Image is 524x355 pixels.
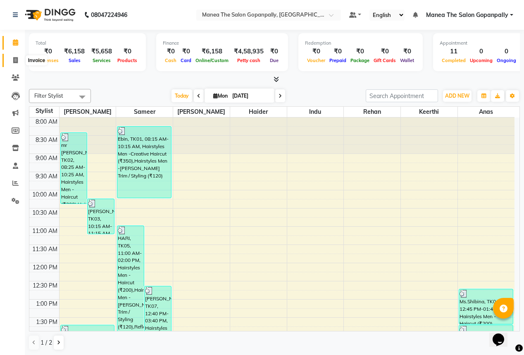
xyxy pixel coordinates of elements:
[459,289,513,324] div: Ms.Shibina, TK04, 12:45 PM-01:45 PM, Hairstyles Men - Haircut (₹200)
[398,47,416,56] div: ₹0
[21,3,78,26] img: logo
[366,89,438,102] input: Search Appointment
[117,127,171,198] div: Ebin, TK01, 08:15 AM-10:15 AM, Hairstyles Men -Creative Haircut (₹350),Hairstyles Men -[PERSON_NA...
[34,92,63,99] span: Filter Stylist
[193,58,231,63] span: Online/Custom
[115,47,139,56] div: ₹0
[401,107,457,117] span: keerthi
[179,58,193,63] span: Card
[443,90,472,102] button: ADD NEW
[31,281,59,290] div: 12:30 PM
[34,300,59,308] div: 1:00 PM
[173,107,230,117] span: [PERSON_NAME]
[267,47,281,56] div: ₹0
[163,40,281,47] div: Finance
[40,338,52,347] span: 1 / 2
[179,47,193,56] div: ₹0
[91,3,127,26] b: 08047224946
[116,107,173,117] span: sameer
[426,11,508,19] span: Manea The Salon Gopanpally
[327,47,348,56] div: ₹0
[268,58,281,63] span: Due
[305,58,327,63] span: Voucher
[468,58,495,63] span: Upcoming
[231,47,267,56] div: ₹4,58,935
[211,93,230,99] span: Mon
[36,40,139,47] div: Total
[398,58,416,63] span: Wallet
[34,318,59,326] div: 1:30 PM
[29,107,59,115] div: Stylist
[495,58,518,63] span: Ongoing
[88,199,114,234] div: [PERSON_NAME], TK03, 10:15 AM-11:15 AM, Hairstyles Women -Wash & Blastdry (₹250)
[31,190,59,199] div: 10:00 AM
[34,118,59,126] div: 8:00 AM
[348,58,372,63] span: Package
[91,58,113,63] span: Services
[344,107,400,117] span: rehan
[230,90,271,102] input: 2025-09-01
[440,47,468,56] div: 11
[163,58,179,63] span: Cash
[495,47,518,56] div: 0
[34,154,59,163] div: 9:00 AM
[60,107,116,117] span: [PERSON_NAME]
[305,40,416,47] div: Redemption
[193,47,231,56] div: ₹6,158
[34,172,59,181] div: 9:30 AM
[372,58,398,63] span: Gift Cards
[348,47,372,56] div: ₹0
[287,107,344,117] span: indu
[61,133,87,204] div: mr [PERSON_NAME], TK02, 08:25 AM-10:25 AM, Hairstyles Men - Haircut (₹200),Hairstyles Men -[PERSO...
[458,107,514,117] span: anas
[61,47,88,56] div: ₹6,158
[88,47,115,56] div: ₹5,658
[235,58,262,63] span: Petty cash
[34,136,59,144] div: 8:30 AM
[163,47,179,56] div: ₹0
[31,263,59,272] div: 12:00 PM
[305,47,327,56] div: ₹0
[31,227,59,235] div: 11:00 AM
[489,322,516,347] iframe: chat widget
[468,47,495,56] div: 0
[445,93,469,99] span: ADD NEW
[31,245,59,254] div: 11:30 AM
[67,58,83,63] span: Sales
[440,58,468,63] span: Completed
[230,107,287,117] span: Haider
[31,209,59,217] div: 10:30 AM
[327,58,348,63] span: Prepaid
[36,47,61,56] div: ₹0
[171,89,192,102] span: Today
[372,47,398,56] div: ₹0
[117,226,144,333] div: HARI, TK05, 11:00 AM-02:00 PM, Hairstyles Men - Haircut (₹200),Hairstyles Men -[PERSON_NAME] Trim...
[26,55,47,65] div: Invoice
[115,58,139,63] span: Products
